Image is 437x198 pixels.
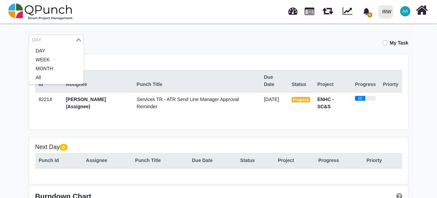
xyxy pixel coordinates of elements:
[355,96,365,101] div: 50
[359,0,375,22] a: bell fill0
[137,81,257,88] div: Punch Title
[35,144,402,151] h5: Next Day
[66,81,129,88] div: Assignee
[29,64,83,73] li: MONTH
[317,97,334,109] strong: ENHC - SC&S
[318,157,359,164] div: Progress
[39,157,79,164] div: Punch Id
[240,157,270,164] div: Status
[59,144,67,151] span: 0
[260,92,288,114] td: [DATE]
[355,81,376,88] div: Progress
[416,4,428,17] i: Home
[363,8,370,15] svg: bell fill
[382,6,392,18] div: IRW
[339,0,359,23] div: Dynamic Report
[317,81,348,88] div: Project
[66,97,106,109] span: [PERSON_NAME](Assignee)
[360,5,372,17] div: Notification
[137,97,239,109] span: Services TR - ATR Send Line Manager Approval Reminder
[29,47,83,55] li: DAY
[30,36,75,44] input: Search for option
[264,74,284,88] div: Due Date
[305,4,314,15] span: Projects
[29,35,83,46] div: Search for option
[135,157,185,164] div: Punch Title
[292,97,310,102] span: Progress
[396,0,414,22] a: AA
[292,81,310,88] div: Status
[402,9,408,13] span: AA
[390,39,408,47] label: My Task
[192,157,233,164] div: Due Date
[322,3,333,15] span: Releases
[367,157,398,164] div: Priorty
[8,1,73,22] img: qpunch-sp.fa6292f.png
[39,97,52,102] span: 82214
[367,12,372,17] span: 0
[288,4,297,14] span: Dashboard
[383,81,398,88] div: Priorty
[278,157,311,164] div: Project
[35,60,402,67] h5: [DATE]
[86,157,128,164] div: Assignee
[29,73,83,82] li: All
[29,55,83,64] li: WEEK
[400,6,410,16] span: Ahad Ahmed Taji
[375,0,396,23] a: IRW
